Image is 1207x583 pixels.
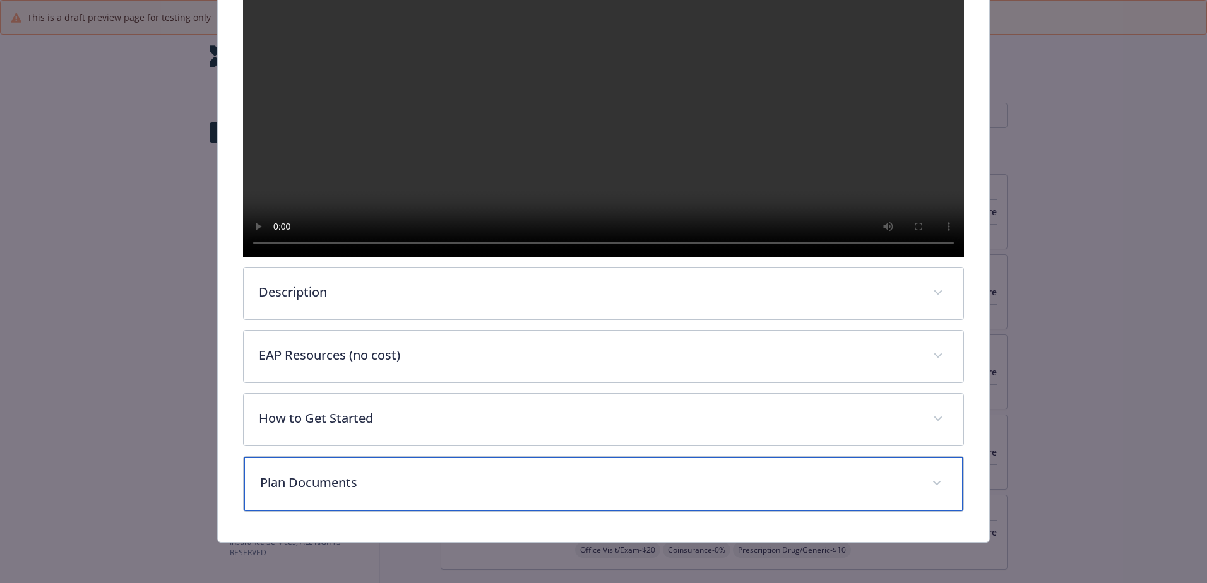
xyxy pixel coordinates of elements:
[259,346,918,365] p: EAP Resources (no cost)
[244,268,963,319] div: Description
[259,409,918,428] p: How to Get Started
[244,457,963,511] div: Plan Documents
[244,394,963,445] div: How to Get Started
[244,331,963,382] div: EAP Resources (no cost)
[259,283,918,302] p: Description
[260,473,917,492] p: Plan Documents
